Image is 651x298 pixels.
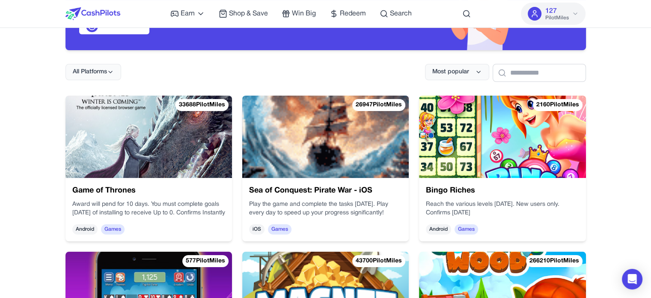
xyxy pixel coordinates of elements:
[249,224,265,235] span: iOS
[242,96,409,178] img: Sea of Conquest: Pirate War - iOS
[622,269,642,289] div: Open Intercom Messenger
[426,185,579,197] h3: Bingo Riches
[545,15,568,21] span: PilotMiles
[330,9,366,19] a: Redeem
[432,68,469,76] span: Most popular
[65,96,232,178] img: Game of Thrones
[182,255,229,267] div: 577 PilotMiles
[65,64,121,80] button: All Platforms
[426,200,579,217] div: Reach the various levels [DATE]. New users only. Confirms [DATE]
[101,224,125,235] span: Games
[249,185,402,197] h3: Sea of Conquest: Pirate War - iOS
[521,3,586,25] button: 127PilotMiles
[72,224,98,235] span: Android
[352,255,405,267] div: 43700 PilotMiles
[268,224,291,235] span: Games
[229,9,268,19] span: Shop & Save
[219,9,268,19] a: Shop & Save
[455,224,478,235] span: Games
[545,6,556,16] span: 127
[352,99,405,111] div: 26947 PilotMiles
[533,99,583,111] div: 2160 PilotMiles
[72,200,225,217] div: Award will pend for 10 days. You must complete goals [DATE] of installing to receive Up to 0. Con...
[292,9,316,19] span: Win Big
[419,96,586,178] img: Bingo Riches
[181,9,195,19] span: Earn
[340,9,366,19] span: Redeem
[380,9,412,19] a: Search
[390,9,412,19] span: Search
[170,9,205,19] a: Earn
[425,64,489,80] button: Most popular
[282,9,316,19] a: Win Big
[526,255,583,267] div: 266210 PilotMiles
[426,224,451,235] span: Android
[249,200,402,217] div: Play the game and complete the tasks [DATE]. Play every day to speed up your progress significantly!
[72,185,225,197] h3: Game of Thrones
[73,68,107,76] span: All Platforms
[175,99,229,111] div: 33688 PilotMiles
[65,7,120,20] img: CashPilots Logo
